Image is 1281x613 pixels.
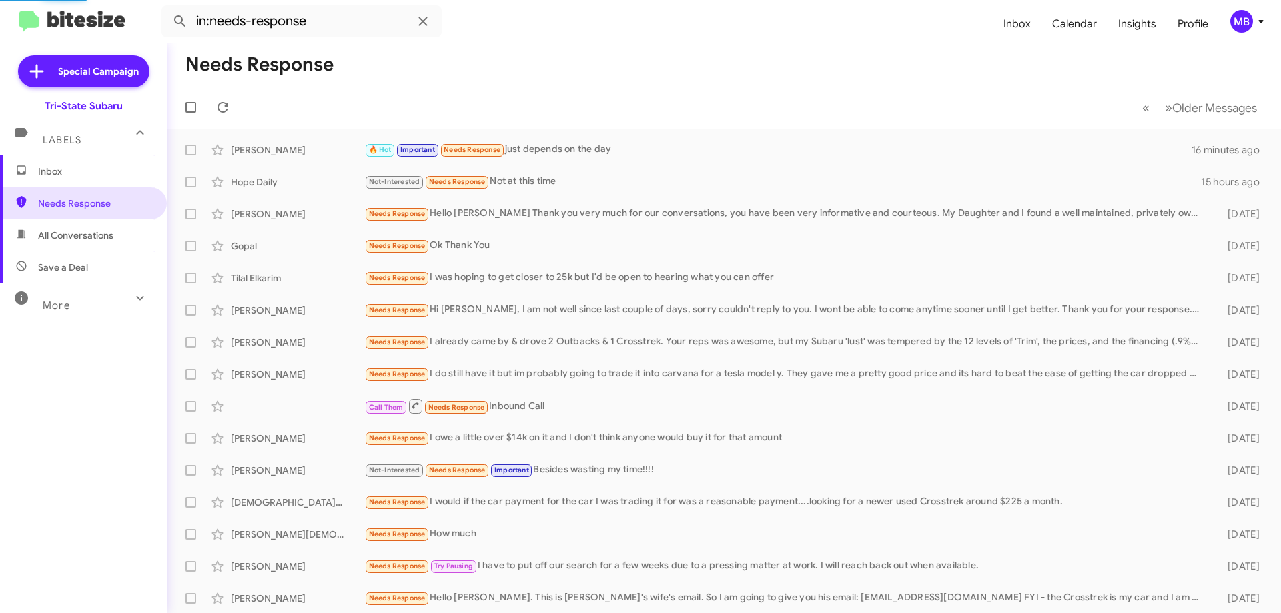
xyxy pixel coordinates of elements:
[18,55,149,87] a: Special Campaign
[1135,94,1265,121] nav: Page navigation example
[43,134,81,146] span: Labels
[1206,368,1270,381] div: [DATE]
[1172,101,1257,115] span: Older Messages
[1206,528,1270,541] div: [DATE]
[369,594,426,602] span: Needs Response
[369,177,420,186] span: Not-Interested
[364,238,1206,253] div: Ok Thank You
[369,145,392,154] span: 🔥 Hot
[364,174,1201,189] div: Not at this time
[38,261,88,274] span: Save a Deal
[364,142,1192,157] div: just depends on the day
[369,562,426,570] span: Needs Response
[231,336,364,349] div: [PERSON_NAME]
[1219,10,1266,33] button: MB
[1206,592,1270,605] div: [DATE]
[1192,143,1270,157] div: 16 minutes ago
[231,496,364,509] div: [DEMOGRAPHIC_DATA][PERSON_NAME]
[1206,400,1270,413] div: [DATE]
[1142,99,1150,116] span: «
[400,145,435,154] span: Important
[364,558,1206,574] div: I have to put off our search for a few weeks due to a pressing matter at work. I will reach back ...
[231,143,364,157] div: [PERSON_NAME]
[429,466,486,474] span: Needs Response
[38,165,151,178] span: Inbox
[369,403,404,412] span: Call Them
[444,145,500,154] span: Needs Response
[231,528,364,541] div: [PERSON_NAME][DEMOGRAPHIC_DATA]
[1206,336,1270,349] div: [DATE]
[1230,10,1253,33] div: MB
[364,302,1206,318] div: Hi [PERSON_NAME], I am not well since last couple of days, sorry couldn't reply to you. I wont be...
[369,434,426,442] span: Needs Response
[1134,94,1158,121] button: Previous
[231,592,364,605] div: [PERSON_NAME]
[231,560,364,573] div: [PERSON_NAME]
[364,334,1206,350] div: I already came by & drove 2 Outbacks & 1 Crosstrek. Your reps was awesome, but my Subaru 'lust' w...
[369,498,426,506] span: Needs Response
[364,462,1206,478] div: Besides wasting my time!!!!
[1206,560,1270,573] div: [DATE]
[364,366,1206,382] div: I do still have it but im probably going to trade it into carvana for a tesla model y. They gave ...
[231,303,364,317] div: [PERSON_NAME]
[993,5,1041,43] a: Inbox
[1206,271,1270,285] div: [DATE]
[428,403,485,412] span: Needs Response
[231,432,364,445] div: [PERSON_NAME]
[231,271,364,285] div: Tilal Elkarim
[364,430,1206,446] div: I owe a little over $14k on it and I don't think anyone would buy it for that amount
[364,494,1206,510] div: I would if the car payment for the car I was trading it for was a reasonable payment....looking f...
[231,368,364,381] div: [PERSON_NAME]
[1206,207,1270,221] div: [DATE]
[364,270,1206,285] div: I was hoping to get closer to 25k but I'd be open to hearing what you can offer
[45,99,123,113] div: Tri-State Subaru
[369,273,426,282] span: Needs Response
[1041,5,1108,43] a: Calendar
[1167,5,1219,43] a: Profile
[58,65,139,78] span: Special Campaign
[494,466,529,474] span: Important
[1206,464,1270,477] div: [DATE]
[1206,303,1270,317] div: [DATE]
[369,209,426,218] span: Needs Response
[369,466,420,474] span: Not-Interested
[38,197,151,210] span: Needs Response
[1165,99,1172,116] span: »
[1157,94,1265,121] button: Next
[1206,496,1270,509] div: [DATE]
[364,206,1206,221] div: Hello [PERSON_NAME] Thank you very much for our conversations, you have been very informative and...
[1201,175,1270,189] div: 15 hours ago
[1206,239,1270,253] div: [DATE]
[1108,5,1167,43] a: Insights
[185,54,334,75] h1: Needs Response
[369,370,426,378] span: Needs Response
[231,239,364,253] div: Gopal
[364,398,1206,414] div: Inbound Call
[429,177,486,186] span: Needs Response
[369,305,426,314] span: Needs Response
[231,175,364,189] div: Hope Daily
[1206,432,1270,445] div: [DATE]
[231,207,364,221] div: [PERSON_NAME]
[369,530,426,538] span: Needs Response
[161,5,442,37] input: Search
[364,526,1206,542] div: How much
[369,241,426,250] span: Needs Response
[434,562,473,570] span: Try Pausing
[364,590,1206,606] div: Hello [PERSON_NAME]. This is [PERSON_NAME]'s wife's email. So I am going to give you his email: [...
[38,229,113,242] span: All Conversations
[369,338,426,346] span: Needs Response
[43,299,70,312] span: More
[231,464,364,477] div: [PERSON_NAME]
